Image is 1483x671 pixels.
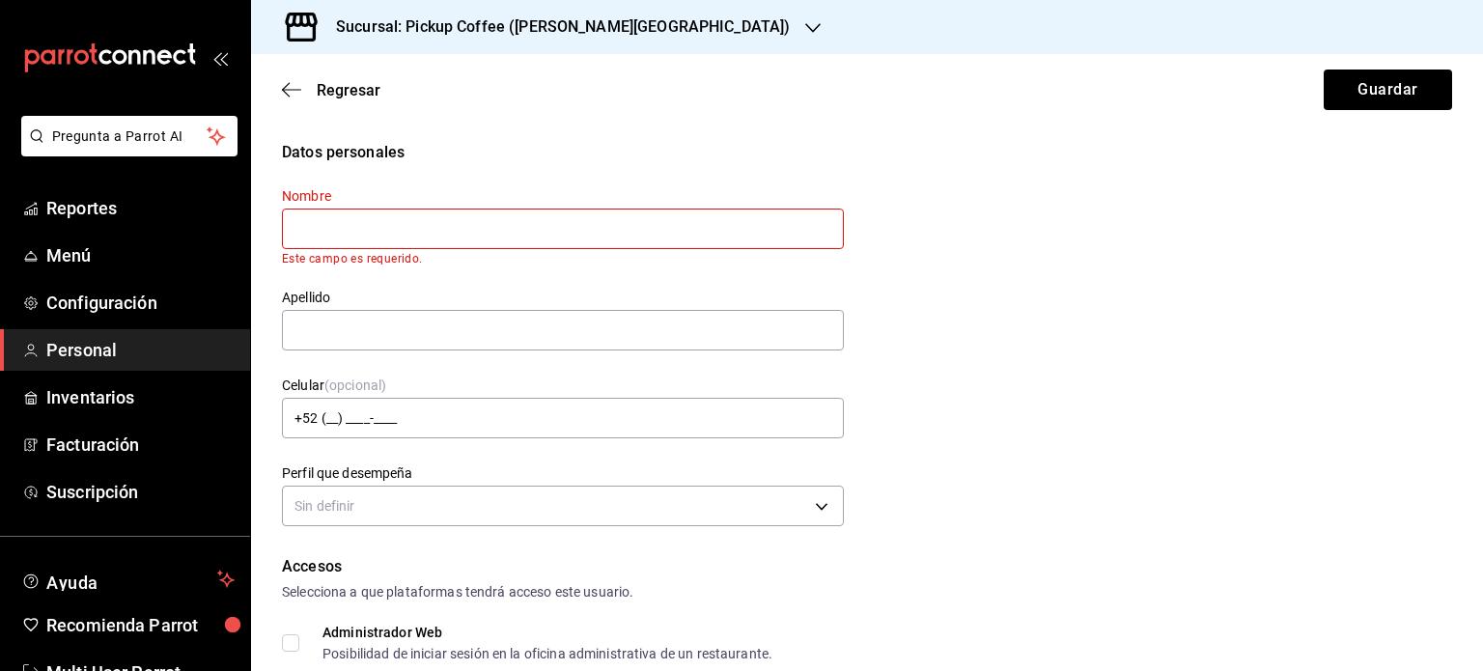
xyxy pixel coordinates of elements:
[21,116,238,156] button: Pregunta a Parrot AI
[322,626,772,639] div: Administrador Web
[321,15,790,39] h3: Sucursal: Pickup Coffee ([PERSON_NAME][GEOGRAPHIC_DATA])
[46,612,235,638] span: Recomienda Parrot
[46,290,235,316] span: Configuración
[46,479,235,505] span: Suscripción
[282,141,1452,164] div: Datos personales
[46,195,235,221] span: Reportes
[282,555,1452,578] div: Accesos
[46,384,235,410] span: Inventarios
[14,140,238,160] a: Pregunta a Parrot AI
[322,647,772,660] div: Posibilidad de iniciar sesión en la oficina administrativa de un restaurante.
[317,81,380,99] span: Regresar
[46,337,235,363] span: Personal
[282,486,844,526] div: Sin definir
[282,378,844,392] label: Celular
[324,377,386,393] span: (opcional)
[282,189,844,203] label: Nombre
[46,568,210,591] span: Ayuda
[52,126,208,147] span: Pregunta a Parrot AI
[282,466,844,480] label: Perfil que desempeña
[46,432,235,458] span: Facturación
[212,50,228,66] button: open_drawer_menu
[282,582,1452,602] div: Selecciona a que plataformas tendrá acceso este usuario.
[282,81,380,99] button: Regresar
[282,252,844,266] p: Este campo es requerido.
[46,242,235,268] span: Menú
[282,291,844,304] label: Apellido
[1324,70,1452,110] button: Guardar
